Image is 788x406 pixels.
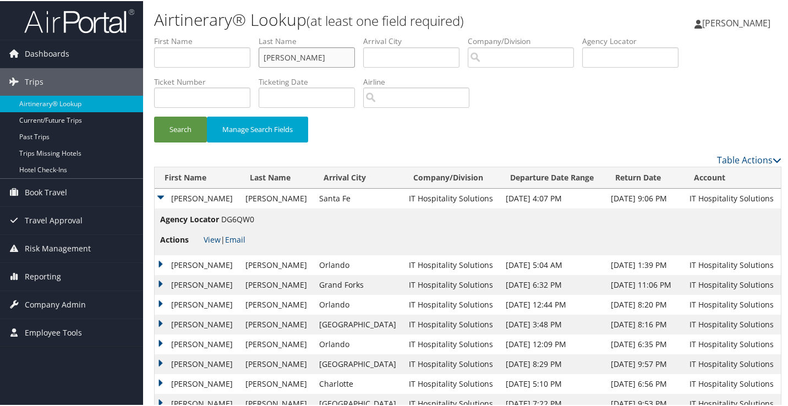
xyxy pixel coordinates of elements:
th: Company/Division [403,166,500,188]
td: [DATE] 9:57 PM [605,353,684,373]
span: Travel Approval [25,206,83,233]
td: [DATE] 6:35 PM [605,333,684,353]
td: [PERSON_NAME] [155,353,240,373]
td: Charlotte [314,373,403,393]
td: IT Hospitality Solutions [403,254,500,274]
td: IT Hospitality Solutions [403,353,500,373]
th: Account: activate to sort column ascending [684,166,781,188]
span: Employee Tools [25,318,82,345]
td: IT Hospitality Solutions [403,373,500,393]
td: IT Hospitality Solutions [684,188,781,207]
button: Manage Search Fields [207,116,308,141]
td: [PERSON_NAME] [155,274,240,294]
span: DG6QW0 [221,213,254,223]
img: airportal-logo.png [24,7,134,33]
small: (at least one field required) [307,10,464,29]
label: Company/Division [468,35,582,46]
td: [DATE] 1:39 PM [605,254,684,274]
th: Departure Date Range: activate to sort column ascending [500,166,605,188]
td: [PERSON_NAME] [240,373,314,393]
td: [GEOGRAPHIC_DATA] [314,353,403,373]
td: [PERSON_NAME] [155,314,240,333]
span: [PERSON_NAME] [702,16,770,28]
td: [PERSON_NAME] [240,188,314,207]
span: Reporting [25,262,61,289]
td: [PERSON_NAME] [155,294,240,314]
td: Grand Forks [314,274,403,294]
td: IT Hospitality Solutions [684,274,781,294]
button: Search [154,116,207,141]
td: IT Hospitality Solutions [684,294,781,314]
td: [PERSON_NAME] [155,188,240,207]
td: [PERSON_NAME] [240,314,314,333]
th: Return Date: activate to sort column ascending [605,166,684,188]
span: | [204,233,245,244]
a: Email [225,233,245,244]
td: [DATE] 11:06 PM [605,274,684,294]
td: [DATE] 6:56 PM [605,373,684,393]
span: Trips [25,67,43,95]
td: IT Hospitality Solutions [684,373,781,393]
a: View [204,233,221,244]
td: [DATE] 8:20 PM [605,294,684,314]
th: Last Name: activate to sort column ascending [240,166,314,188]
span: Dashboards [25,39,69,67]
td: [GEOGRAPHIC_DATA] [314,314,403,333]
td: [PERSON_NAME] [240,333,314,353]
td: [PERSON_NAME] [240,254,314,274]
td: [DATE] 8:16 PM [605,314,684,333]
td: IT Hospitality Solutions [403,294,500,314]
td: [DATE] 6:32 PM [500,274,605,294]
td: [PERSON_NAME] [240,353,314,373]
td: [DATE] 3:48 PM [500,314,605,333]
td: [PERSON_NAME] [155,333,240,353]
td: IT Hospitality Solutions [403,314,500,333]
label: Agency Locator [582,35,687,46]
span: Actions [160,233,201,245]
td: [DATE] 8:29 PM [500,353,605,373]
a: [PERSON_NAME] [694,6,781,39]
td: IT Hospitality Solutions [684,353,781,373]
td: [DATE] 12:09 PM [500,333,605,353]
td: IT Hospitality Solutions [403,274,500,294]
span: Agency Locator [160,212,219,224]
a: Table Actions [717,153,781,165]
th: First Name: activate to sort column ascending [155,166,240,188]
td: [PERSON_NAME] [240,274,314,294]
td: [DATE] 12:44 PM [500,294,605,314]
span: Risk Management [25,234,91,261]
span: Book Travel [25,178,67,205]
td: [DATE] 9:06 PM [605,188,684,207]
td: IT Hospitality Solutions [403,188,500,207]
td: Santa Fe [314,188,403,207]
td: IT Hospitality Solutions [684,314,781,333]
td: [DATE] 4:07 PM [500,188,605,207]
td: IT Hospitality Solutions [684,333,781,353]
span: Company Admin [25,290,86,317]
td: IT Hospitality Solutions [684,254,781,274]
label: Ticket Number [154,75,259,86]
label: First Name [154,35,259,46]
label: Ticketing Date [259,75,363,86]
td: IT Hospitality Solutions [403,333,500,353]
label: Airline [363,75,478,86]
td: [DATE] 5:10 PM [500,373,605,393]
td: Orlando [314,254,403,274]
label: Arrival City [363,35,468,46]
td: [PERSON_NAME] [155,254,240,274]
td: Orlando [314,294,403,314]
td: [DATE] 5:04 AM [500,254,605,274]
td: Orlando [314,333,403,353]
h1: Airtinerary® Lookup [154,7,572,30]
td: [PERSON_NAME] [240,294,314,314]
label: Last Name [259,35,363,46]
th: Arrival City: activate to sort column ascending [314,166,403,188]
td: [PERSON_NAME] [155,373,240,393]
